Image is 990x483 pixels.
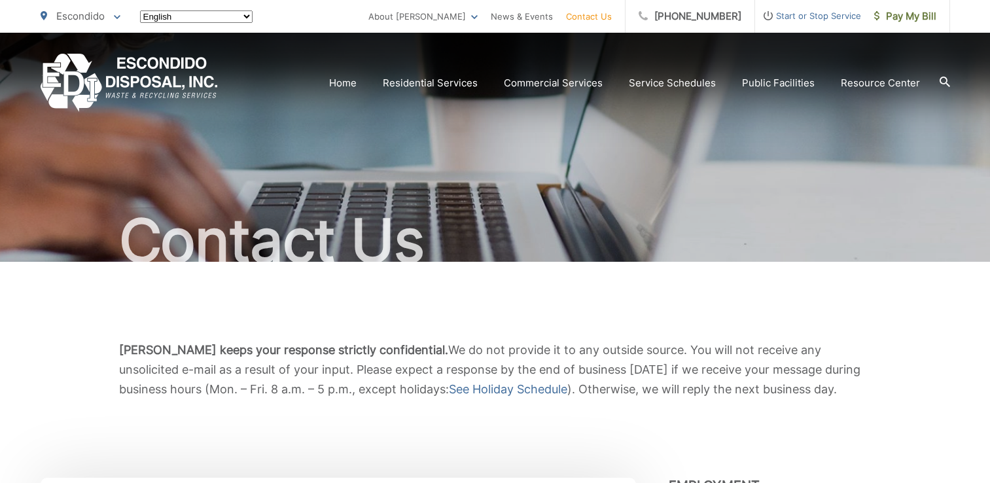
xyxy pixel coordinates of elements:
[383,75,478,91] a: Residential Services
[368,9,478,24] a: About [PERSON_NAME]
[41,208,950,274] h1: Contact Us
[119,343,860,396] span: We do not provide it to any outside source. You will not receive any unsolicited e-mail as a resu...
[140,10,253,23] select: Select a language
[566,9,612,24] a: Contact Us
[874,9,936,24] span: Pay My Bill
[56,10,105,22] span: Escondido
[491,9,553,24] a: News & Events
[742,75,815,91] a: Public Facilities
[841,75,920,91] a: Resource Center
[504,75,603,91] a: Commercial Services
[41,54,218,112] a: EDCD logo. Return to the homepage.
[119,343,448,357] b: [PERSON_NAME] keeps your response strictly confidential.
[449,380,567,399] a: See Holiday Schedule
[629,75,716,91] a: Service Schedules
[329,75,357,91] a: Home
